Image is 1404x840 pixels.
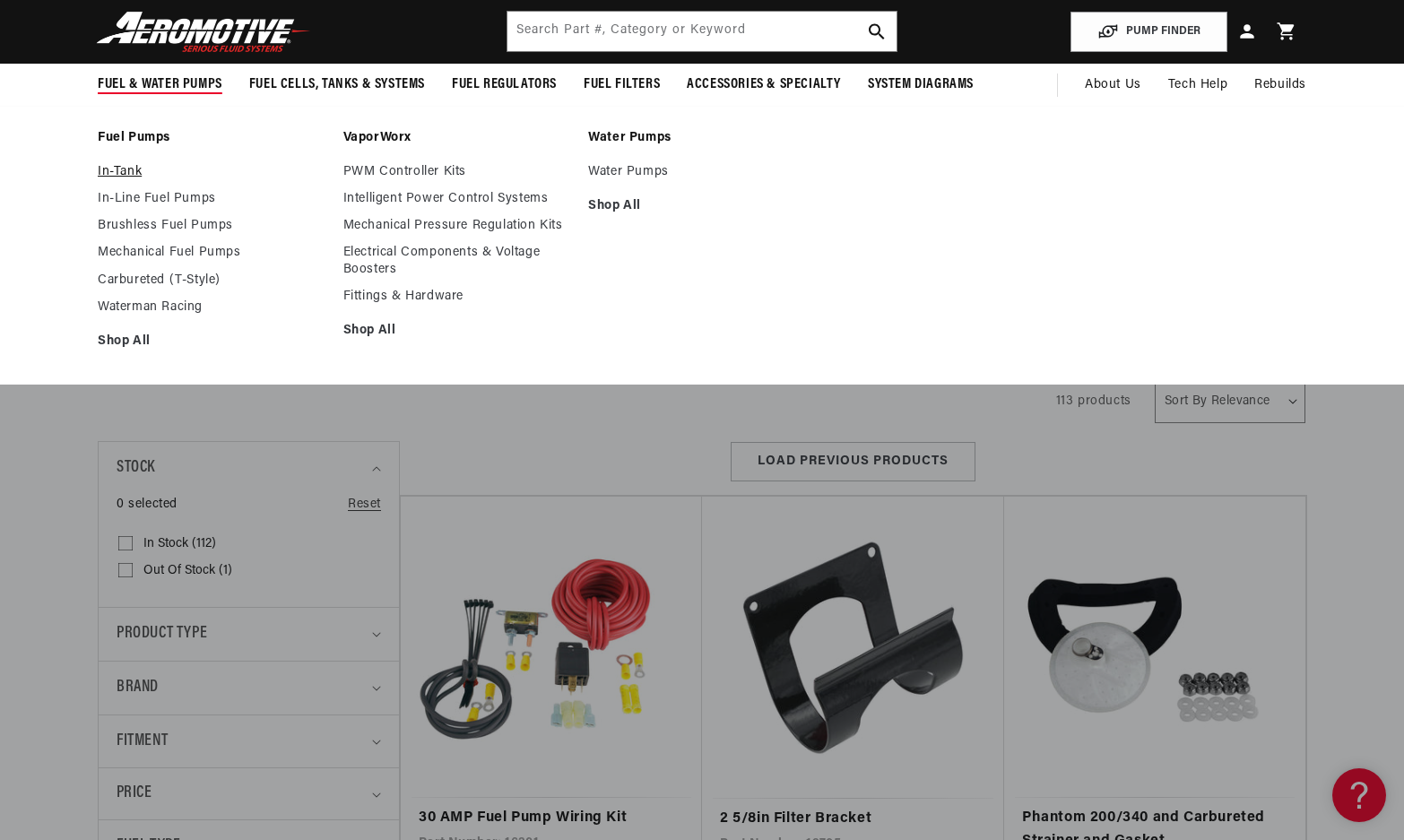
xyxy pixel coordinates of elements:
a: In-Tank [98,164,325,180]
span: About Us [1085,78,1141,91]
summary: Stock (0 selected) [117,442,381,495]
a: In-Line Fuel Pumps [98,191,325,207]
span: Brand [117,675,159,701]
summary: Fuel & Water Pumps [84,64,236,106]
button: search button [857,12,897,51]
summary: Fuel Cells, Tanks & Systems [236,64,438,106]
span: 113 products [1056,394,1131,408]
button: PUMP FINDER [1070,12,1227,52]
a: VaporWorx [343,130,571,146]
input: Search by Part Number, Category or Keyword [507,12,897,51]
span: Fuel & Water Pumps [98,75,222,94]
a: Carbureted (T-Style) [98,273,325,289]
a: Electrical Components & Voltage Boosters [343,245,571,277]
summary: Product type (0 selected) [117,608,381,661]
summary: Fuel Regulators [438,64,570,106]
span: Fitment [117,729,168,755]
a: Water Pumps [588,130,816,146]
a: Water Pumps [588,164,816,180]
a: About Us [1071,64,1155,107]
summary: Price [117,768,381,819]
a: Mechanical Fuel Pumps [98,245,325,261]
summary: Rebuilds [1241,64,1320,107]
summary: Brand (0 selected) [117,662,381,714]
a: Reset [348,495,381,515]
summary: Fuel Filters [570,64,673,106]
summary: System Diagrams [854,64,987,106]
a: Waterman Racing [98,299,325,316]
span: Fuel Filters [584,75,660,94]
a: Mechanical Pressure Regulation Kits [343,218,571,234]
img: Aeromotive [91,11,316,53]
a: 2 5/8in Filter Bracket [720,808,986,831]
span: 0 selected [117,495,178,515]
a: 30 AMP Fuel Pump Wiring Kit [419,807,684,830]
button: Load Previous Products [731,442,975,482]
a: Shop All [588,198,816,214]
summary: Fitment (0 selected) [117,715,381,768]
span: Rebuilds [1254,75,1306,95]
a: Fuel Pumps [98,130,325,146]
span: Fuel Regulators [452,75,557,94]
summary: Tech Help [1155,64,1241,107]
span: In stock (112) [143,536,216,552]
span: Fuel Cells, Tanks & Systems [249,75,425,94]
summary: Accessories & Specialty [673,64,854,106]
a: Shop All [343,323,571,339]
span: Price [117,782,152,806]
a: PWM Controller Kits [343,164,571,180]
span: Tech Help [1168,75,1227,95]
a: Brushless Fuel Pumps [98,218,325,234]
a: Intelligent Power Control Systems [343,191,571,207]
span: System Diagrams [868,75,974,94]
span: Product type [117,621,207,647]
a: Shop All [98,333,325,350]
span: Out of stock (1) [143,563,232,579]
a: Fittings & Hardware [343,289,571,305]
span: Stock [117,455,155,481]
span: Accessories & Specialty [687,75,841,94]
